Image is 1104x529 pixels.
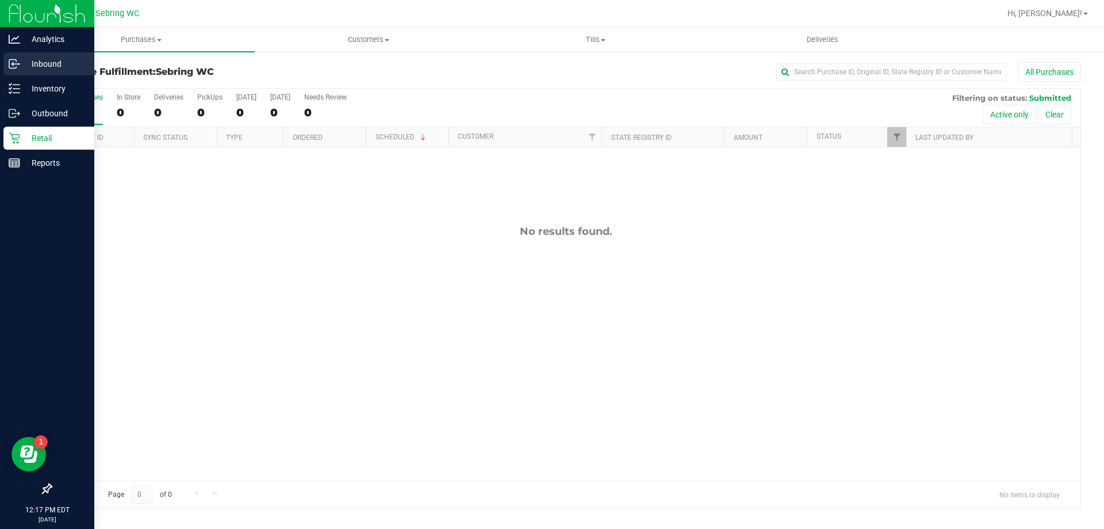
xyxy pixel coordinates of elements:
[887,127,906,147] a: Filter
[117,106,140,119] div: 0
[915,134,973,142] a: Last Updated By
[9,132,20,144] inline-svg: Retail
[20,131,89,145] p: Retail
[776,63,1006,81] input: Search Purchase ID, Original ID, State Registry ID or Customer Name...
[1038,105,1071,124] button: Clear
[9,83,20,94] inline-svg: Inventory
[458,132,493,140] a: Customer
[734,134,762,142] a: Amount
[482,35,708,45] span: Tills
[34,435,48,449] iframe: Resource center unread badge
[255,35,481,45] span: Customers
[9,58,20,70] inline-svg: Inbound
[20,32,89,46] p: Analytics
[255,28,482,52] a: Customers
[154,106,183,119] div: 0
[375,133,428,141] a: Scheduled
[226,134,243,142] a: Type
[28,28,255,52] a: Purchases
[304,93,347,101] div: Needs Review
[1018,62,1081,82] button: All Purchases
[9,33,20,45] inline-svg: Analytics
[28,35,255,45] span: Purchases
[20,82,89,96] p: Inventory
[304,106,347,119] div: 0
[98,486,181,504] span: Page of 0
[9,108,20,119] inline-svg: Outbound
[952,93,1027,102] span: Filtering on status:
[1029,93,1071,102] span: Submitted
[143,134,187,142] a: Sync Status
[293,134,323,142] a: Ordered
[20,57,89,71] p: Inbound
[5,515,89,524] p: [DATE]
[117,93,140,101] div: In Store
[816,132,841,140] a: Status
[154,93,183,101] div: Deliveries
[197,93,223,101] div: PickUps
[156,66,214,77] span: Sebring WC
[236,106,256,119] div: 0
[990,486,1069,503] span: No items to display
[983,105,1036,124] button: Active only
[611,134,672,142] a: State Registry ID
[709,28,936,52] a: Deliveries
[482,28,709,52] a: Tills
[197,106,223,119] div: 0
[236,93,256,101] div: [DATE]
[20,106,89,120] p: Outbound
[791,35,854,45] span: Deliveries
[582,127,601,147] a: Filter
[9,157,20,169] inline-svg: Reports
[20,156,89,170] p: Reports
[95,9,139,18] span: Sebring WC
[5,505,89,515] p: 12:17 PM EDT
[270,106,290,119] div: 0
[51,67,394,77] h3: Purchase Fulfillment:
[51,225,1080,238] div: No results found.
[11,437,46,471] iframe: Resource center
[1007,9,1082,18] span: Hi, [PERSON_NAME]!
[270,93,290,101] div: [DATE]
